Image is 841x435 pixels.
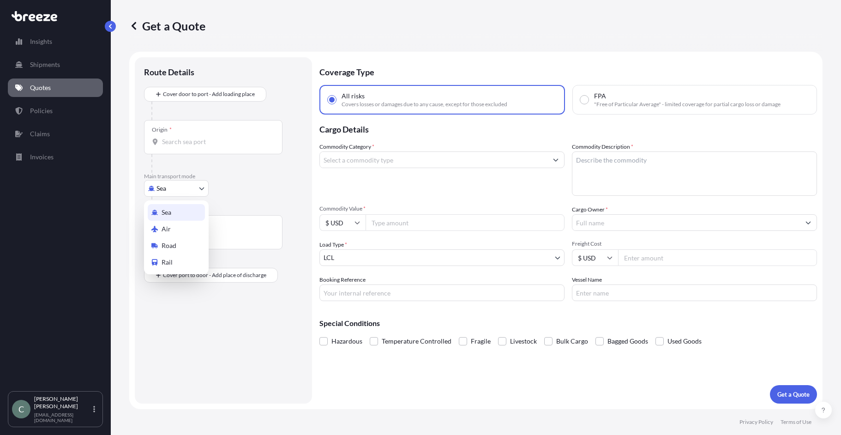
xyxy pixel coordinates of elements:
[319,57,817,85] p: Coverage Type
[162,224,171,234] span: Air
[162,258,173,267] span: Rail
[162,208,171,217] span: Sea
[319,115,817,142] p: Cargo Details
[144,200,209,274] div: Select transport
[129,18,205,33] p: Get a Quote
[162,241,176,250] span: Road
